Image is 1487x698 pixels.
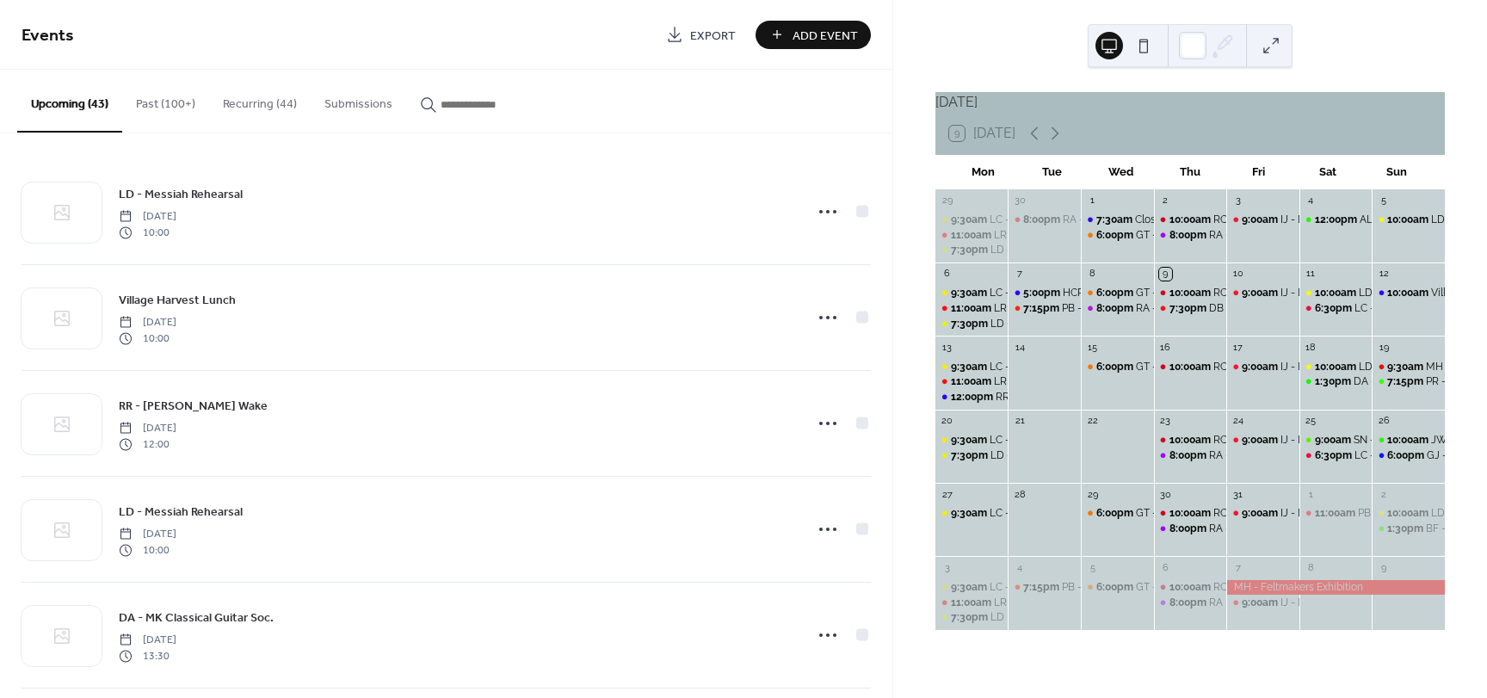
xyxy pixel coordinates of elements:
div: 22 [1086,415,1099,428]
div: RC - Yoga [1154,580,1227,595]
span: 12:00 [119,436,176,452]
a: DA - MK Classical Guitar Soc. [119,608,274,627]
div: 3 [941,561,953,574]
div: 27 [941,488,953,501]
div: LD - Messiah Rehearsal [1359,286,1473,300]
div: GJ - Private event [1372,448,1445,463]
span: 9:00am [1242,286,1280,300]
div: RC - Yoga [1213,580,1261,595]
div: 8 [1086,268,1099,281]
div: 10 [1231,268,1244,281]
button: Submissions [311,70,406,131]
div: RA - Band Practice (Thu) [1154,522,1227,536]
span: 8:00pm [1169,596,1209,610]
span: 6:00pm [1096,506,1136,521]
div: LC - Pilates [935,433,1009,448]
span: 6:00pm [1096,228,1136,243]
span: 7:30pm [951,610,990,625]
div: 12 [1377,268,1390,281]
div: RA - Band Practice (Thu) [1209,522,1325,536]
div: PB - Art group [1008,301,1081,316]
span: 7:15pm [1387,374,1426,389]
div: LD - Choir practice [935,317,1009,331]
div: 6 [941,268,953,281]
span: 10:00am [1315,360,1359,374]
span: 10:00am [1169,433,1213,448]
span: 1:30pm [1387,522,1426,536]
div: GT - Private Meeting [1081,580,1154,595]
div: GT - Private Meeting [1136,228,1234,243]
span: 10:00 [119,330,176,346]
div: LD - Choir practice [935,243,1009,257]
span: 7:15pm [1023,580,1062,595]
span: 10:00 [119,225,176,240]
div: 1 [1305,488,1317,501]
div: LD - Choir practice [990,610,1081,625]
span: 6:30pm [1315,301,1354,316]
div: RA - Band Practice (Thu) [1209,596,1325,610]
div: RA - Band Practice (Wed) [1081,301,1154,316]
div: RC - Yoga [1154,506,1227,521]
div: LC - Pilates [990,213,1044,227]
div: 2 [1377,488,1390,501]
div: 13 [941,341,953,354]
div: Village Harvest Lunch [1372,286,1445,300]
a: Add Event [756,21,871,49]
span: RR - [PERSON_NAME] Wake [119,398,268,416]
div: LD - Messiah Rehearsal [1359,360,1473,374]
span: 10:00am [1387,506,1431,521]
a: RR - [PERSON_NAME] Wake [119,396,268,416]
div: LC - Pilates [935,360,1009,374]
span: 7:30pm [951,317,990,331]
span: 6:00pm [1096,580,1136,595]
div: LC - Pilates [935,506,1009,521]
div: Fri [1225,155,1293,189]
div: Closed for Maintenance [1081,213,1154,227]
span: 10:00am [1387,433,1431,448]
span: 8:00pm [1169,522,1209,536]
div: RA - Band Practice (Thu) [1154,448,1227,463]
span: 9:30am [1387,360,1426,374]
span: 1:30pm [1315,374,1354,389]
button: Recurring (44) [209,70,311,131]
div: 20 [941,415,953,428]
div: LC - Pilates [990,580,1044,595]
span: 9:30am [951,506,990,521]
div: LD - Choir practice [990,317,1081,331]
span: 6:00pm [1096,286,1136,300]
div: 23 [1159,415,1172,428]
div: BF - Beds Geological Soc. [1372,522,1445,536]
a: Village Harvest Lunch [119,290,236,310]
div: 11 [1305,268,1317,281]
span: DA - MK Classical Guitar Soc. [119,609,274,627]
span: 11:00am [1315,506,1358,521]
span: [DATE] [119,527,176,542]
span: 12:00pm [951,390,996,405]
div: GT - Private Meeting [1081,506,1154,521]
div: RA - Band Practice (Thu) [1209,448,1325,463]
div: 6 [1159,561,1172,574]
span: 10:00am [1169,286,1213,300]
div: 24 [1231,415,1244,428]
div: IJ - [GEOGRAPHIC_DATA][PERSON_NAME] [1280,596,1481,610]
div: 30 [1159,488,1172,501]
span: 7:30pm [951,243,990,257]
div: [DATE] [935,92,1445,113]
div: IJ - [GEOGRAPHIC_DATA][PERSON_NAME] [1280,506,1481,521]
div: IJ - St Johns church [1226,360,1299,374]
span: 10:00am [1169,580,1213,595]
span: Export [690,27,736,45]
span: 9:00am [1242,433,1280,448]
div: SN - Private Party [1299,433,1373,448]
span: 12:00pm [1315,213,1360,227]
div: RC - Yoga [1213,360,1261,374]
span: 9:30am [951,580,990,595]
div: RR - Janet Sibley's Wake [935,390,1009,405]
div: LD - Messiah Rehearsal [1299,286,1373,300]
div: AL - Private Party [1360,213,1442,227]
div: 7 [1231,561,1244,574]
div: IJ - [GEOGRAPHIC_DATA][PERSON_NAME] [1280,213,1481,227]
div: HCRR - Committee [1063,286,1154,300]
div: 21 [1013,415,1026,428]
span: [DATE] [119,209,176,225]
